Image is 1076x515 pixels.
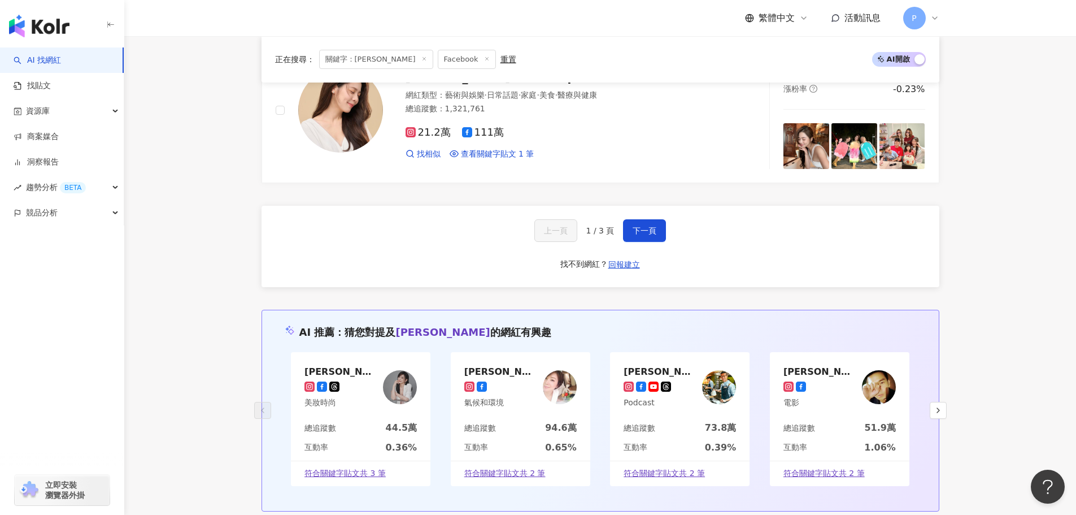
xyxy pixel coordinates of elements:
div: 重置 [500,55,516,64]
span: 找相似 [417,149,441,160]
span: · [555,90,557,99]
div: 互動率 [624,442,647,453]
span: 藝術與娛樂 [445,90,485,99]
a: [PERSON_NAME]好友俱樂部PodcastKOL Avatar總追蹤數73.8萬互動率0.39%符合關鍵字貼文共 2 筆 [610,352,750,486]
div: 1.06% [864,442,896,454]
span: 繁體中文 [759,12,795,24]
span: · [485,90,487,99]
div: 總追蹤數 ： 1,321,761 [406,103,720,115]
img: chrome extension [18,481,40,499]
span: 日常話題 [487,90,519,99]
div: -0.23% [893,83,925,96]
span: 符合關鍵字貼文共 3 筆 [304,468,386,479]
span: · [519,90,521,99]
div: 0.65% [545,442,577,454]
img: KOL Avatar [702,370,736,404]
span: 立即安裝 瀏覽器外掛 [45,480,85,500]
img: KOL Avatar [298,68,383,153]
div: 電影 [783,397,857,409]
div: Podcast [624,397,697,409]
span: [PERSON_NAME] [395,326,490,338]
span: 資源庫 [26,98,50,124]
span: 猜您對提及 的網紅有興趣 [345,326,551,338]
span: P [912,12,916,24]
img: logo [9,15,69,37]
img: post-image [831,123,877,169]
div: 總追蹤數 [304,423,336,434]
span: 111萬 [462,127,504,139]
div: 互動率 [304,442,328,453]
span: 符合關鍵字貼文共 2 筆 [464,468,546,479]
div: 互動率 [464,442,488,453]
span: 關鍵字：[PERSON_NAME] [319,50,433,69]
div: 總追蹤數 [624,423,655,434]
a: 找相似 [406,149,441,160]
a: 洞察報告 [14,157,59,168]
span: question-circle [809,85,817,93]
a: 符合關鍵字貼文共 2 筆 [451,461,590,486]
a: [PERSON_NAME]電影KOL Avatar總追蹤數51.9萬互動率1.06%符合關鍵字貼文共 2 筆 [770,352,909,486]
span: 21.2萬 [406,127,451,139]
div: 51.9萬 [864,422,895,434]
span: 符合關鍵字貼文共 2 筆 [783,468,865,479]
div: BETA [60,182,86,193]
div: 網紅類型 ： [406,90,720,101]
span: 符合關鍵字貼文共 2 筆 [624,468,705,479]
span: [PERSON_NAME] [406,71,511,84]
a: searchAI 找網紅 [14,55,61,66]
span: 漲粉率 [783,84,807,93]
img: KOL Avatar [862,370,896,404]
span: Facebook [438,50,496,69]
button: 下一頁 [623,219,666,242]
a: 符合關鍵字貼文共 2 筆 [610,461,750,486]
span: sabrinapai0420 [520,71,618,84]
div: 陳美鳳 Meifen Chen [464,366,538,377]
iframe: Help Scout Beacon - Open [1031,470,1065,504]
span: 趨勢分析 [26,175,86,200]
span: 正在搜尋 ： [275,55,315,64]
a: 符合關鍵字貼文共 2 筆 [770,461,909,486]
span: rise [14,184,21,192]
span: 回報建立 [608,260,640,269]
a: 查看關鍵字貼文 1 筆 [450,149,534,160]
img: post-image [783,123,829,169]
span: 家庭 [521,90,537,99]
a: 商案媒合 [14,131,59,142]
img: KOL Avatar [543,370,577,404]
a: [PERSON_NAME]Meifen [PERSON_NAME]氣候和環境KOL Avatar總追蹤數94.6萬互動率0.65%符合關鍵字貼文共 2 筆 [451,352,590,486]
div: 總追蹤數 [464,423,496,434]
div: AI 推薦 ： [299,325,551,339]
div: 方馨的粉絲部 [304,366,378,377]
div: 互動率 [783,442,807,453]
div: 0.36% [386,442,417,454]
div: 氣候和環境 [464,397,538,409]
div: 吳若權好友俱樂部 [624,366,697,377]
img: KOL Avatar [383,370,417,404]
div: 找不到網紅？ [560,259,608,270]
button: 回報建立 [608,256,641,274]
div: 73.8萬 [705,422,736,434]
span: 美食 [539,90,555,99]
a: 找貼文 [14,80,51,92]
span: 查看關鍵字貼文 1 筆 [461,149,534,160]
span: 1 / 3 頁 [586,226,615,235]
span: · [537,90,539,99]
div: 44.5萬 [386,422,417,434]
a: 符合關鍵字貼文共 3 筆 [291,461,430,486]
div: 謝承均 [783,366,857,377]
span: 競品分析 [26,200,58,226]
span: 活動訊息 [844,12,881,23]
div: 0.39% [705,442,737,454]
span: 醫療與健康 [557,90,597,99]
button: 上一頁 [534,219,577,242]
a: chrome extension立即安裝 瀏覽器外掛 [15,475,110,505]
div: 94.6萬 [545,422,576,434]
div: 總追蹤數 [783,423,815,434]
a: [PERSON_NAME]的粉絲部美妝時尚KOL Avatar總追蹤數44.5萬互動率0.36%符合關鍵字貼文共 3 筆 [291,352,430,486]
span: 下一頁 [633,226,656,235]
a: KOL Avatar[PERSON_NAME]sabrinapai0420網紅類型：藝術與娛樂·日常話題·家庭·美食·醫療與健康總追蹤數：1,321,76121.2萬111萬找相似查看關鍵字貼文... [262,37,939,183]
div: 美妝時尚 [304,397,378,409]
img: post-image [879,123,925,169]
